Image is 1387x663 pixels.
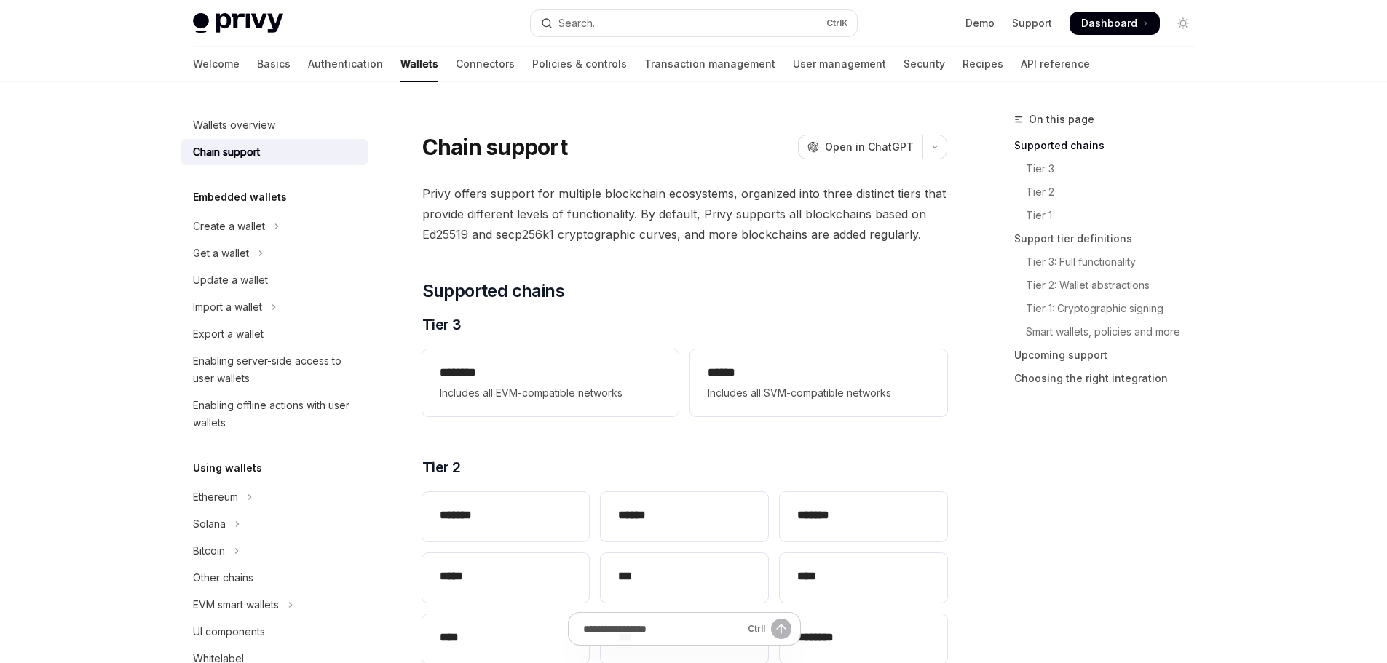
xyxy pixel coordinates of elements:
[1014,344,1206,367] a: Upcoming support
[193,542,225,560] div: Bitcoin
[422,183,947,245] span: Privy offers support for multiple blockchain ecosystems, organized into three distinct tiers that...
[193,143,260,161] div: Chain support
[1014,320,1206,344] a: Smart wallets, policies and more
[798,135,922,159] button: Open in ChatGPT
[1014,297,1206,320] a: Tier 1: Cryptographic signing
[825,140,914,154] span: Open in ChatGPT
[193,271,268,289] div: Update a wallet
[1012,16,1052,31] a: Support
[181,267,368,293] a: Update a wallet
[1014,157,1206,180] a: Tier 3
[583,613,742,645] input: Ask a question...
[400,47,438,82] a: Wallets
[1171,12,1195,35] button: Toggle dark mode
[1014,367,1206,390] a: Choosing the right integration
[532,47,627,82] a: Policies & controls
[193,13,283,33] img: light logo
[1014,227,1206,250] a: Support tier definitions
[826,17,848,29] span: Ctrl K
[793,47,886,82] a: User management
[181,112,368,138] a: Wallets overview
[1014,134,1206,157] a: Supported chains
[422,457,461,477] span: Tier 2
[181,511,368,537] button: Toggle Solana section
[193,397,359,432] div: Enabling offline actions with user wallets
[422,349,679,416] a: **** ***Includes all EVM-compatible networks
[193,596,279,614] div: EVM smart wallets
[771,619,791,639] button: Send message
[193,188,287,206] h5: Embedded wallets
[1014,180,1206,204] a: Tier 2
[440,384,661,402] span: Includes all EVM-compatible networks
[1014,204,1206,227] a: Tier 1
[1070,12,1160,35] a: Dashboard
[422,134,567,160] h1: Chain support
[181,565,368,591] a: Other chains
[181,294,368,320] button: Toggle Import a wallet section
[181,619,368,645] a: UI components
[422,279,564,303] span: Supported chains
[644,47,775,82] a: Transaction management
[181,139,368,165] a: Chain support
[193,569,253,587] div: Other chains
[965,16,995,31] a: Demo
[1021,47,1090,82] a: API reference
[193,116,275,134] div: Wallets overview
[904,47,945,82] a: Security
[308,47,383,82] a: Authentication
[1014,250,1206,274] a: Tier 3: Full functionality
[193,298,262,316] div: Import a wallet
[422,314,462,335] span: Tier 3
[193,515,226,533] div: Solana
[193,245,249,262] div: Get a wallet
[193,218,265,235] div: Create a wallet
[456,47,515,82] a: Connectors
[181,240,368,266] button: Toggle Get a wallet section
[193,623,265,640] div: UI components
[181,348,368,392] a: Enabling server-side access to user wallets
[1029,111,1094,128] span: On this page
[257,47,291,82] a: Basics
[1014,274,1206,297] a: Tier 2: Wallet abstractions
[708,384,929,402] span: Includes all SVM-compatible networks
[193,47,240,82] a: Welcome
[181,321,368,347] a: Export a wallet
[181,484,368,510] button: Toggle Ethereum section
[193,459,262,477] h5: Using wallets
[558,15,599,32] div: Search...
[181,213,368,239] button: Toggle Create a wallet section
[531,10,857,36] button: Open search
[193,488,238,506] div: Ethereum
[181,592,368,618] button: Toggle EVM smart wallets section
[193,352,359,387] div: Enabling server-side access to user wallets
[963,47,1003,82] a: Recipes
[181,538,368,564] button: Toggle Bitcoin section
[690,349,947,416] a: **** *Includes all SVM-compatible networks
[1081,16,1137,31] span: Dashboard
[193,325,264,343] div: Export a wallet
[181,392,368,436] a: Enabling offline actions with user wallets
